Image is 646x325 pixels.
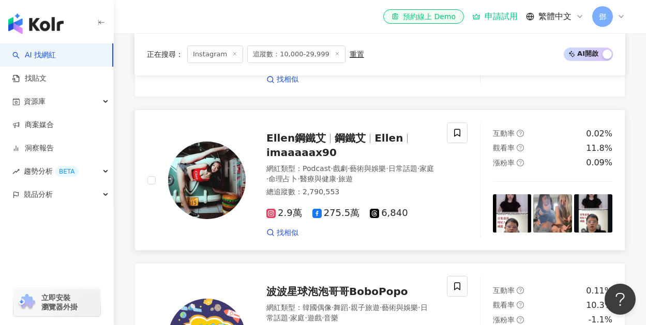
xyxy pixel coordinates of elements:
[348,303,350,312] span: ·
[386,164,388,173] span: ·
[533,194,572,233] img: post-image
[517,287,524,294] span: question-circle
[187,45,243,63] span: Instagram
[288,314,290,322] span: ·
[517,301,524,308] span: question-circle
[330,164,333,173] span: ·
[303,303,332,312] span: 韓國偶像
[13,288,100,316] a: chrome extension立即安裝 瀏覽器外掛
[493,301,515,309] span: 觀看率
[24,160,79,183] span: 趨勢分析
[307,314,322,322] span: 遊戲
[266,303,428,322] span: 日常話題
[417,164,419,173] span: ·
[493,194,531,233] img: post-image
[266,285,408,298] span: 波波星球泡泡哥哥BoboPopo
[586,128,612,140] div: 0.02%
[277,228,298,238] span: 找相似
[586,143,612,154] div: 11.8%
[305,314,307,322] span: ·
[538,11,572,22] span: 繁體中文
[12,120,54,130] a: 商案媒合
[300,175,336,183] span: 醫療與健康
[303,164,330,173] span: Podcast
[605,284,636,315] iframe: Help Scout Beacon - Open
[266,132,326,144] span: Ellen鋼鐵艾
[517,144,524,151] span: question-circle
[266,303,434,323] div: 網紅類型 ：
[493,286,515,295] span: 互動率
[266,208,302,219] span: 2.9萬
[266,228,298,238] a: 找相似
[472,11,518,22] a: 申請試用
[55,166,79,177] div: BETA
[336,175,338,183] span: ·
[586,285,612,297] div: 0.11%
[168,142,246,219] img: KOL Avatar
[277,74,298,85] span: 找相似
[17,294,37,311] img: chrome extension
[388,164,417,173] span: 日常話題
[574,194,612,233] img: post-image
[517,130,524,137] span: question-circle
[312,208,360,219] span: 275.5萬
[8,13,64,34] img: logo
[147,50,183,58] span: 正在搜尋 ：
[493,316,515,324] span: 漲粉率
[348,164,350,173] span: ·
[12,168,20,175] span: rise
[599,11,606,22] span: 鄧
[24,183,53,206] span: 競品分析
[266,146,337,159] span: imaaaaax90
[332,303,334,312] span: ·
[419,164,434,173] span: 家庭
[266,164,434,184] div: 網紅類型 ：
[268,175,297,183] span: 命理占卜
[586,300,612,311] div: 10.3%
[370,208,408,219] span: 6,840
[383,9,464,24] a: 預約線上 Demo
[41,293,78,312] span: 立即安裝 瀏覽器外掛
[351,303,380,312] span: 親子旅遊
[493,159,515,167] span: 漲粉率
[350,164,386,173] span: 藝術與娛樂
[392,11,456,22] div: 預約線上 Demo
[338,175,353,183] span: 旅遊
[266,74,298,85] a: 找相似
[493,129,515,137] span: 互動率
[297,175,299,183] span: ·
[493,144,515,152] span: 觀看率
[134,110,625,251] a: KOL AvatarEllen鋼鐵艾鋼鐵艾Ellenimaaaaax90網紅類型：Podcast·戲劇·藝術與娛樂·日常話題·家庭·命理占卜·醫療與健康·旅遊總追蹤數：2,790,5532.9萬...
[350,50,364,58] div: 重置
[380,303,382,312] span: ·
[12,50,56,60] a: searchAI 找網紅
[322,314,324,322] span: ·
[335,132,366,144] span: 鋼鐵艾
[247,45,345,63] span: 追蹤數：10,000-29,999
[334,303,348,312] span: 舞蹈
[24,90,46,113] span: 資源庫
[266,187,434,197] div: 總追蹤數 ： 2,790,553
[382,303,418,312] span: 藝術與娛樂
[324,314,338,322] span: 音樂
[266,175,268,183] span: ·
[290,314,305,322] span: 家庭
[333,164,348,173] span: 戲劇
[517,316,524,323] span: question-circle
[418,303,420,312] span: ·
[586,157,612,168] div: 0.09%
[12,143,54,153] a: 洞察報告
[12,73,47,84] a: 找貼文
[374,132,403,144] span: Ellen
[517,159,524,166] span: question-circle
